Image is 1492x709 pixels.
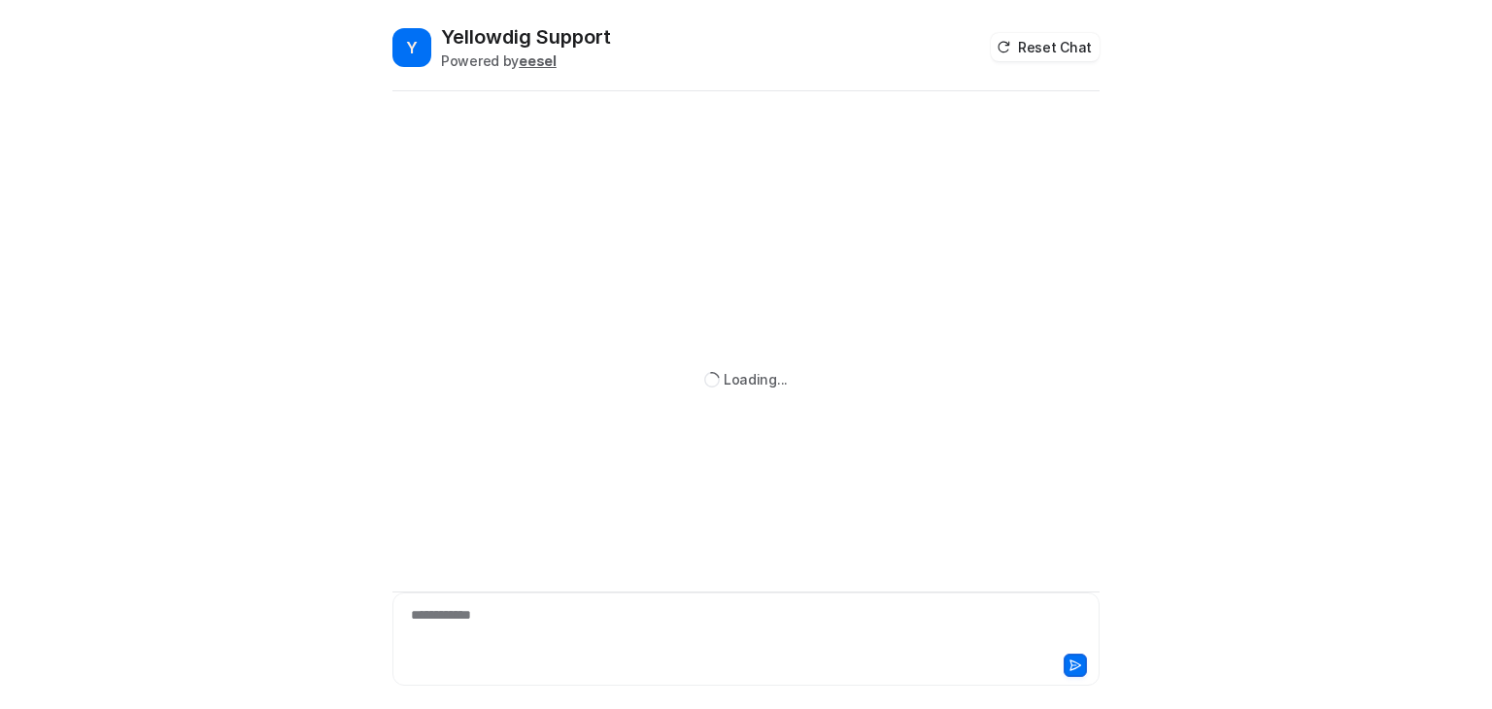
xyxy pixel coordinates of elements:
[991,33,1100,61] button: Reset Chat
[519,52,557,69] b: eesel
[724,369,788,389] div: Loading...
[441,23,611,51] h2: Yellowdig Support
[441,51,611,71] div: Powered by
[392,28,431,67] span: Y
